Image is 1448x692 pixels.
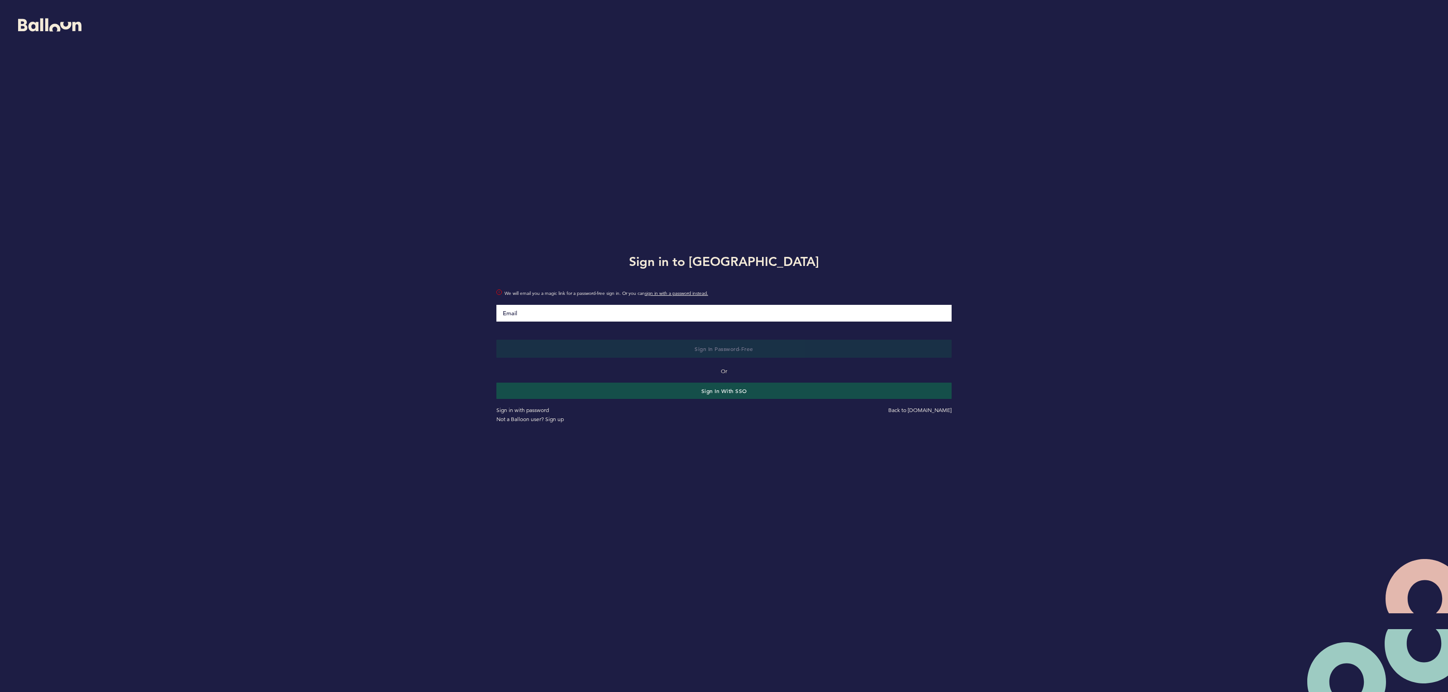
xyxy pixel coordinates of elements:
span: Sign in Password-Free [695,345,753,352]
a: Back to [DOMAIN_NAME] [888,407,952,413]
button: Sign in with SSO [496,383,952,399]
input: Email [496,305,952,322]
a: Sign in with password [496,407,549,413]
a: Not a Balloon user? Sign up [496,416,564,422]
button: Sign in Password-Free [496,340,952,358]
h1: Sign in to [GEOGRAPHIC_DATA] [490,252,959,270]
a: sign in with a password instead. [645,290,708,296]
span: We will email you a magic link for a password-free sign in. Or you can [505,289,952,298]
p: Or [496,367,952,376]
